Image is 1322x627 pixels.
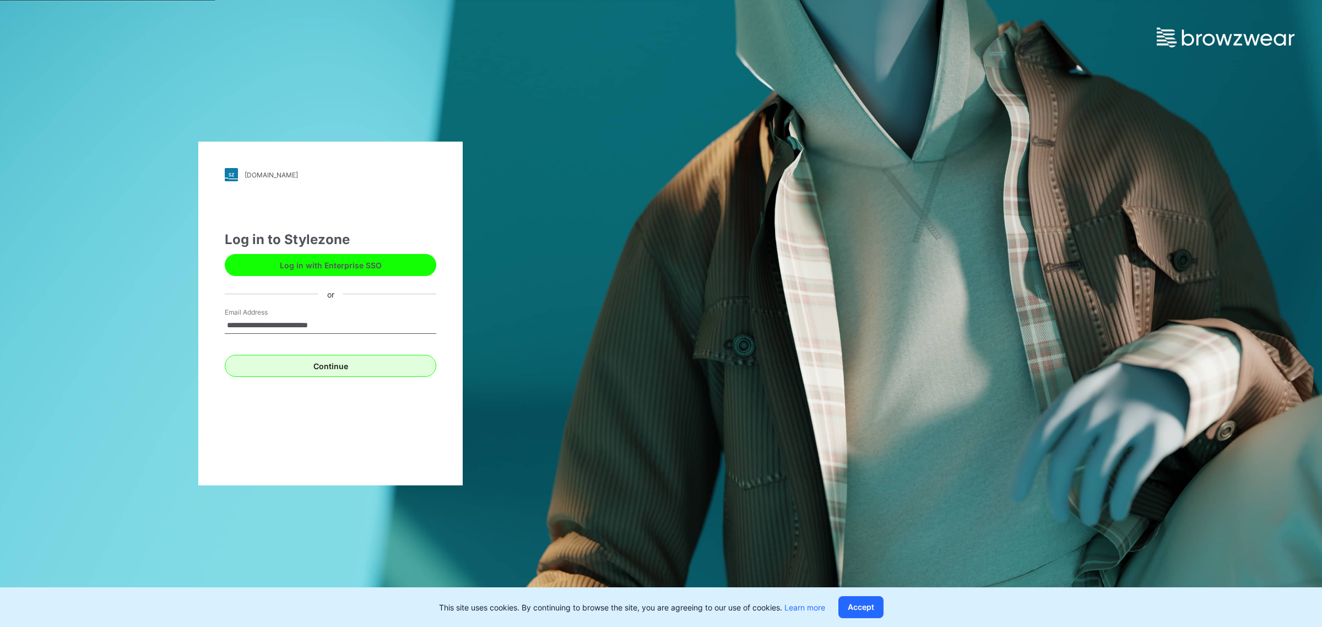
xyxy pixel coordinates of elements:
a: [DOMAIN_NAME] [225,168,436,181]
div: Log in to Stylezone [225,230,436,250]
button: Continue [225,355,436,377]
button: Accept [838,596,884,618]
p: This site uses cookies. By continuing to browse the site, you are agreeing to our use of cookies. [439,602,825,613]
label: Email Address [225,307,302,317]
div: or [318,288,343,300]
img: browzwear-logo.e42bd6dac1945053ebaf764b6aa21510.svg [1157,28,1294,47]
img: stylezone-logo.562084cfcfab977791bfbf7441f1a819.svg [225,168,238,181]
div: [DOMAIN_NAME] [245,171,298,179]
a: Learn more [784,603,825,612]
button: Log in with Enterprise SSO [225,254,436,276]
